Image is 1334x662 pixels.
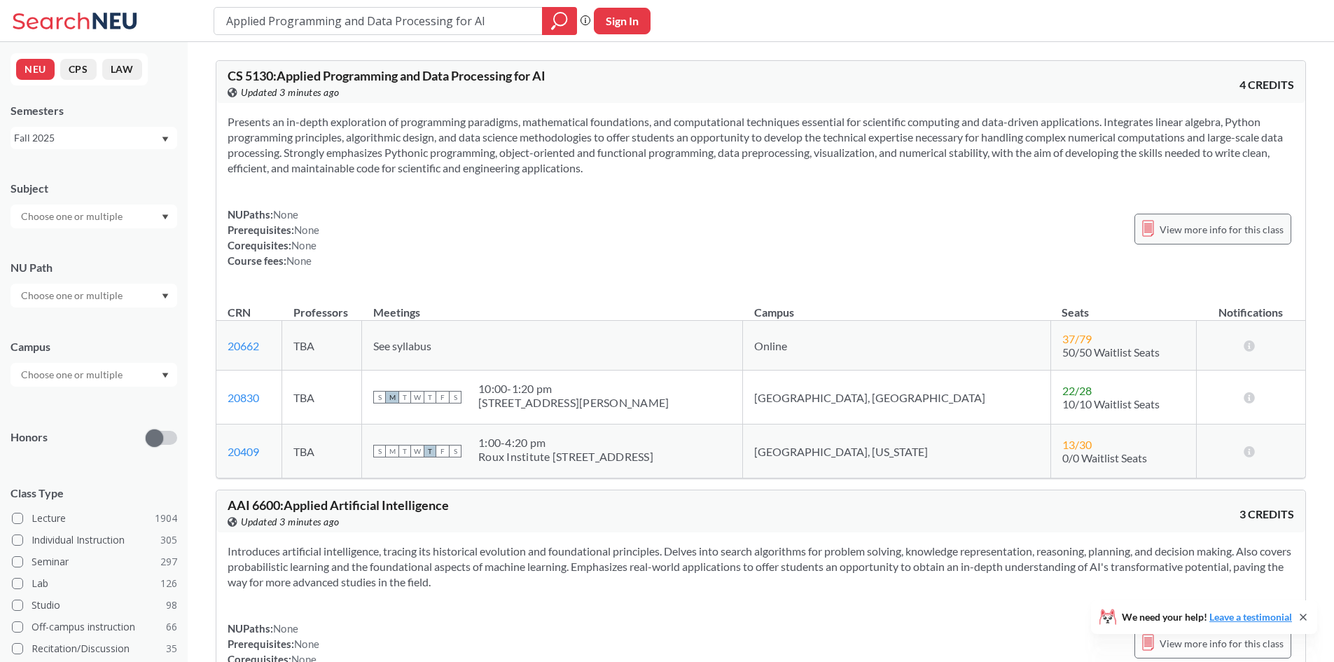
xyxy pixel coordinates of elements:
span: T [424,391,436,404]
th: Professors [282,291,362,321]
button: NEU [16,59,55,80]
div: Fall 2025 [14,130,160,146]
td: TBA [282,321,362,371]
td: [GEOGRAPHIC_DATA], [GEOGRAPHIC_DATA] [743,371,1050,425]
a: 20662 [228,339,259,352]
svg: magnifying glass [551,11,568,31]
span: W [411,445,424,457]
input: Class, professor, course number, "phrase" [225,9,532,33]
td: TBA [282,371,362,425]
div: Dropdown arrow [11,363,177,387]
span: 50/50 Waitlist Seats [1062,345,1160,359]
span: M [386,445,398,457]
th: Meetings [362,291,743,321]
svg: Dropdown arrow [162,214,169,220]
button: LAW [102,59,142,80]
span: S [373,391,386,404]
td: Online [743,321,1050,371]
span: None [286,254,312,267]
span: 35 [166,641,177,656]
div: [STREET_ADDRESS][PERSON_NAME] [478,396,669,410]
label: Seminar [12,553,177,571]
div: Subject [11,181,177,196]
div: NUPaths: Prerequisites: Corequisites: Course fees: [228,207,319,268]
button: Sign In [594,8,651,34]
span: 98 [166,598,177,613]
span: View more info for this class [1160,221,1284,238]
span: See syllabus [373,339,431,352]
span: 305 [160,532,177,548]
label: Off-campus instruction [12,618,177,636]
section: Presents an in-depth exploration of programming paradigms, mathematical foundations, and computat... [228,114,1294,176]
span: T [424,445,436,457]
span: 66 [166,619,177,635]
span: CS 5130 : Applied Programming and Data Processing for AI [228,68,546,83]
svg: Dropdown arrow [162,294,169,299]
button: CPS [60,59,97,80]
span: 0/0 Waitlist Seats [1062,451,1147,464]
th: Campus [743,291,1050,321]
div: NU Path [11,260,177,275]
a: 20409 [228,445,259,458]
span: View more info for this class [1160,635,1284,652]
span: T [398,445,411,457]
div: magnifying glass [542,7,577,35]
span: AAI 6600 : Applied Artificial Intelligence [228,497,449,513]
svg: Dropdown arrow [162,137,169,142]
span: We need your help! [1122,612,1292,622]
span: W [411,391,424,404]
div: 10:00 - 1:20 pm [478,382,669,396]
input: Choose one or multiple [14,366,132,383]
label: Lecture [12,509,177,527]
span: M [386,391,398,404]
label: Recitation/Discussion [12,640,177,658]
input: Choose one or multiple [14,208,132,225]
span: None [273,622,298,635]
span: Class Type [11,485,177,501]
td: [GEOGRAPHIC_DATA], [US_STATE] [743,425,1050,478]
span: 22 / 28 [1062,384,1092,397]
span: None [294,637,319,650]
span: 126 [160,576,177,591]
input: Choose one or multiple [14,287,132,304]
div: Roux Institute [STREET_ADDRESS] [478,450,653,464]
div: Semesters [11,103,177,118]
span: S [449,391,461,404]
span: Updated 3 minutes ago [241,85,340,100]
span: None [291,239,317,251]
div: Fall 2025Dropdown arrow [11,127,177,149]
span: F [436,445,449,457]
span: 13 / 30 [1062,438,1092,451]
svg: Dropdown arrow [162,373,169,378]
span: S [449,445,461,457]
div: Campus [11,339,177,354]
span: 10/10 Waitlist Seats [1062,397,1160,411]
span: 37 / 79 [1062,332,1092,345]
div: Dropdown arrow [11,205,177,228]
span: None [273,208,298,221]
section: Introduces artificial intelligence, tracing its historical evolution and foundational principles.... [228,544,1294,590]
span: S [373,445,386,457]
span: F [436,391,449,404]
span: 1904 [155,511,177,526]
a: Leave a testimonial [1209,611,1292,623]
label: Lab [12,574,177,593]
th: Notifications [1197,291,1306,321]
p: Honors [11,429,48,446]
div: CRN [228,305,251,320]
span: 3 CREDITS [1239,506,1294,522]
th: Seats [1050,291,1196,321]
span: 4 CREDITS [1239,77,1294,92]
label: Studio [12,596,177,614]
span: None [294,223,319,236]
a: 20830 [228,391,259,404]
label: Individual Instruction [12,531,177,549]
span: T [398,391,411,404]
span: 297 [160,554,177,570]
span: Updated 3 minutes ago [241,514,340,530]
td: TBA [282,425,362,478]
div: Dropdown arrow [11,284,177,308]
div: 1:00 - 4:20 pm [478,436,653,450]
